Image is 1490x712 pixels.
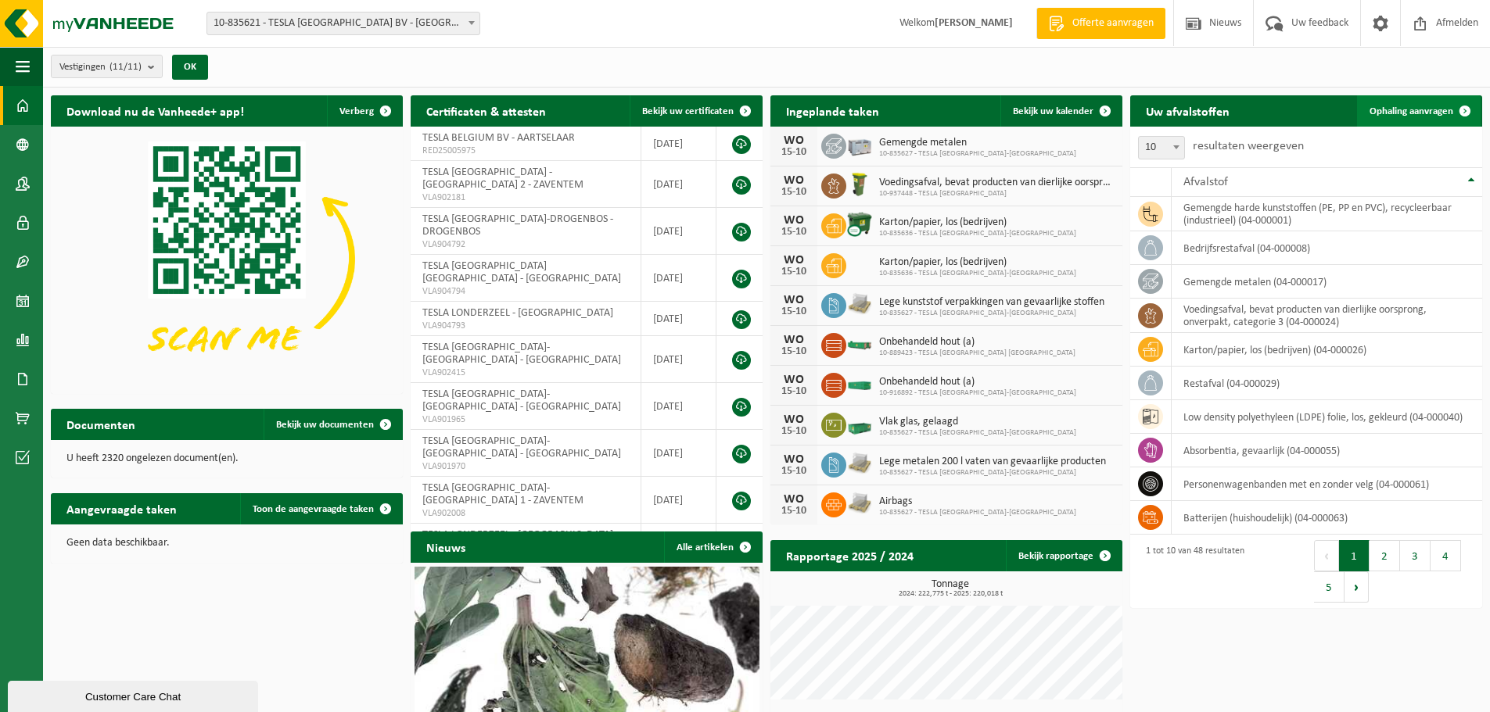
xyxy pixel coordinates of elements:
td: gemengde metalen (04-000017) [1172,265,1482,299]
div: WO [778,254,810,267]
img: LP-PA-00000-WDN-11 [846,291,873,317]
span: TESLA [GEOGRAPHIC_DATA] - [GEOGRAPHIC_DATA] 2 - ZAVENTEM [422,166,583,191]
a: Alle artikelen [664,531,761,563]
count: (11/11) [110,62,142,72]
span: VLA904794 [422,285,629,298]
h2: Nieuws [411,531,481,562]
span: VLA904792 [422,238,629,251]
div: 15-10 [778,466,810,477]
a: Bekijk rapportage [1006,540,1121,571]
h2: Rapportage 2025 / 2024 [770,540,929,571]
td: [DATE] [641,336,716,383]
span: VLA901965 [422,413,629,426]
div: 15-10 [778,306,810,317]
span: 10-835621 - TESLA BELGIUM BV - AARTSELAAR [206,12,480,35]
label: resultaten weergeven [1193,140,1304,152]
span: 10-835636 - TESLA [GEOGRAPHIC_DATA]-[GEOGRAPHIC_DATA] [879,269,1076,278]
span: Lege kunststof verpakkingen van gevaarlijke stoffen [879,296,1104,309]
td: restafval (04-000029) [1172,367,1482,400]
button: 5 [1314,571,1345,603]
span: 10-937448 - TESLA [GEOGRAPHIC_DATA] [879,189,1115,199]
img: LP-PA-00000-WDN-11 [846,490,873,517]
h3: Tonnage [778,579,1122,598]
span: TESLA [GEOGRAPHIC_DATA]-[GEOGRAPHIC_DATA] - [GEOGRAPHIC_DATA] [422,435,621,460]
span: VLA901970 [422,460,629,473]
img: PB-MB-2000-MET-GN-01 [846,410,873,437]
span: VLA902181 [422,191,629,204]
iframe: chat widget [8,678,261,712]
p: Geen data beschikbaar. [66,538,387,549]
div: 15-10 [778,346,810,357]
span: 10-889423 - TESLA [GEOGRAPHIC_DATA] [GEOGRAPHIC_DATA] [879,349,1075,358]
div: WO [778,134,810,147]
span: 10-835627 - TESLA [GEOGRAPHIC_DATA]-[GEOGRAPHIC_DATA] [879,149,1076,159]
span: Verberg [339,106,374,116]
td: [DATE] [641,127,716,161]
td: low density polyethyleen (LDPE) folie, los, gekleurd (04-000040) [1172,400,1482,434]
span: Offerte aanvragen [1068,16,1158,31]
div: 15-10 [778,386,810,397]
div: 15-10 [778,506,810,517]
img: WB-1100-CU [846,211,873,238]
span: 10-835627 - TESLA [GEOGRAPHIC_DATA]-[GEOGRAPHIC_DATA] [879,428,1076,438]
span: Lege metalen 200 l vaten van gevaarlijke producten [879,456,1106,468]
a: Toon de aangevraagde taken [240,493,401,524]
img: HK-XC-20-GN-00 [846,377,873,391]
td: batterijen (huishoudelijk) (04-000063) [1172,501,1482,535]
div: 15-10 [778,227,810,238]
a: Bekijk uw certificaten [630,95,761,127]
span: Bekijk uw kalender [1013,106,1093,116]
div: WO [778,413,810,426]
span: Karton/papier, los (bedrijven) [879,216,1076,229]
span: Toon de aangevraagde taken [253,504,374,514]
button: Verberg [327,95,401,127]
div: WO [778,374,810,386]
span: TESLA BELGIUM BV - AARTSELAAR [422,132,575,144]
span: TESLA [GEOGRAPHIC_DATA]-[GEOGRAPHIC_DATA] - [GEOGRAPHIC_DATA] [422,342,621,366]
a: Bekijk uw documenten [264,409,401,440]
span: Bekijk uw certificaten [642,106,734,116]
td: [DATE] [641,302,716,336]
div: WO [778,453,810,466]
td: bedrijfsrestafval (04-000008) [1172,231,1482,265]
button: Next [1345,571,1369,603]
div: 15-10 [778,267,810,277]
td: [DATE] [641,255,716,302]
span: Voedingsafval, bevat producten van dierlijke oorsprong, onverpakt, categorie 3 [879,177,1115,189]
span: Bekijk uw documenten [276,420,374,430]
span: VLA902008 [422,507,629,520]
p: U heeft 2320 ongelezen document(en). [66,453,387,464]
span: 10-916892 - TESLA [GEOGRAPHIC_DATA]-[GEOGRAPHIC_DATA] [879,388,1076,398]
div: WO [778,334,810,346]
span: Vlak glas, gelaagd [879,416,1076,428]
div: 15-10 [778,187,810,198]
a: Ophaling aanvragen [1357,95,1481,127]
a: Offerte aanvragen [1036,8,1165,39]
img: WB-0060-HPE-GN-50 [846,171,873,198]
h2: Documenten [51,409,151,439]
td: [DATE] [641,383,716,430]
button: 3 [1400,540,1431,571]
button: OK [172,55,208,80]
span: Afvalstof [1183,176,1228,188]
span: 10 [1138,136,1185,159]
span: TESLA [GEOGRAPHIC_DATA]-[GEOGRAPHIC_DATA] 1 - ZAVENTEM [422,482,583,506]
td: personenwagenbanden met en zonder velg (04-000061) [1172,467,1482,501]
span: 10-835621 - TESLA BELGIUM BV - AARTSELAAR [207,13,479,34]
div: WO [778,493,810,506]
td: [DATE] [641,477,716,524]
a: Bekijk uw kalender [1000,95,1121,127]
img: LP-PA-00000-WDN-11 [846,450,873,477]
span: RED25005975 [422,145,629,157]
span: Vestigingen [59,55,142,79]
button: Previous [1314,540,1339,571]
span: Onbehandeld hout (a) [879,376,1076,388]
span: TESLA [GEOGRAPHIC_DATA]-DROGENBOS - DROGENBOS [422,213,613,238]
div: 1 tot 10 van 48 resultaten [1138,538,1244,604]
td: [DATE] [641,208,716,255]
td: absorbentia, gevaarlijk (04-000055) [1172,434,1482,467]
td: gemengde harde kunststoffen (PE, PP en PVC), recycleerbaar (industrieel) (04-000001) [1172,197,1482,231]
span: VLA904793 [422,320,629,332]
img: HK-XC-10-GN-00 [846,337,873,351]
